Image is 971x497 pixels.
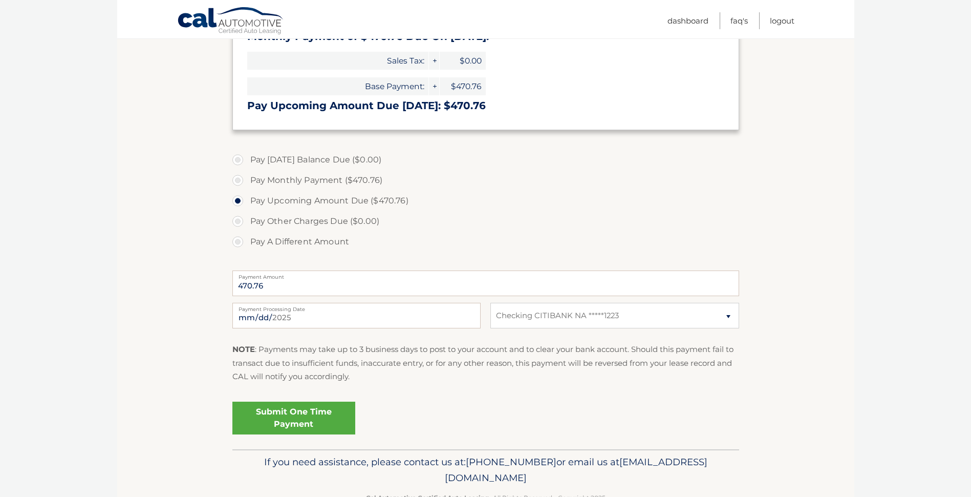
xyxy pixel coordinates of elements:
label: Pay A Different Amount [232,232,739,252]
span: [PHONE_NUMBER] [466,456,556,468]
input: Payment Amount [232,271,739,296]
span: $470.76 [440,77,486,95]
label: Pay Monthly Payment ($470.76) [232,170,739,191]
label: Pay [DATE] Balance Due ($0.00) [232,150,739,170]
a: Dashboard [667,12,708,29]
span: + [429,77,439,95]
input: Payment Date [232,303,481,328]
label: Pay Other Charges Due ($0.00) [232,211,739,232]
p: If you need assistance, please contact us at: or email us at [239,454,732,487]
a: Logout [770,12,794,29]
a: FAQ's [730,12,748,29]
span: Base Payment: [247,77,428,95]
strong: NOTE [232,344,255,354]
a: Submit One Time Payment [232,402,355,434]
label: Payment Processing Date [232,303,481,311]
span: Sales Tax: [247,52,428,70]
a: Cal Automotive [177,7,285,36]
label: Pay Upcoming Amount Due ($470.76) [232,191,739,211]
h3: Pay Upcoming Amount Due [DATE]: $470.76 [247,99,724,112]
label: Payment Amount [232,271,739,279]
span: $0.00 [440,52,486,70]
span: + [429,52,439,70]
p: : Payments may take up to 3 business days to post to your account and to clear your bank account.... [232,343,739,383]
